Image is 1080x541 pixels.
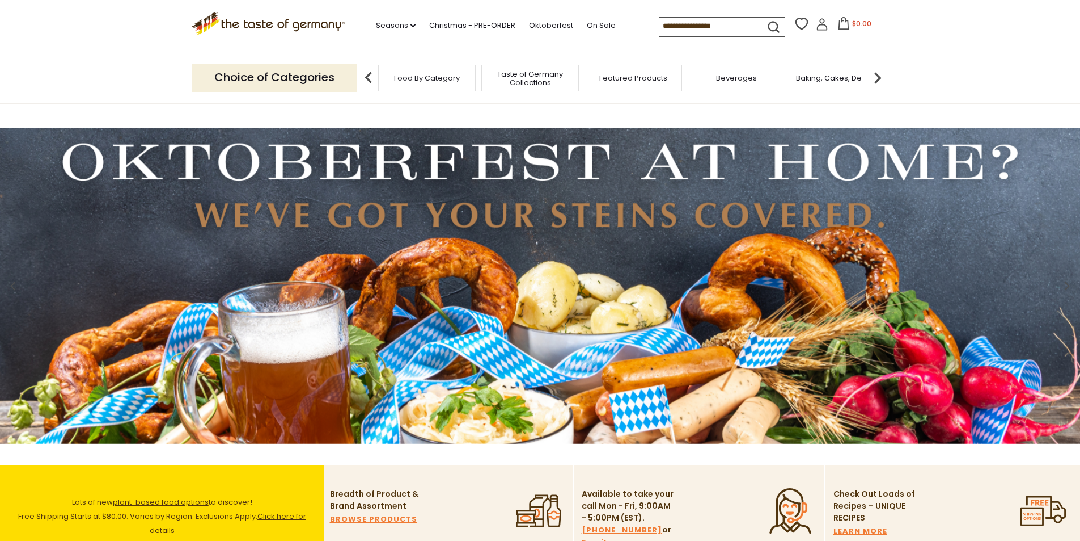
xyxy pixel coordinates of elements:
a: plant-based food options [113,497,209,508]
p: Check Out Loads of Recipes – UNIQUE RECIPES [833,488,916,524]
span: $0.00 [852,19,871,28]
a: On Sale [587,19,616,32]
a: Food By Category [394,74,460,82]
a: Baking, Cakes, Desserts [796,74,884,82]
a: Seasons [376,19,416,32]
img: next arrow [866,66,889,89]
p: Breadth of Product & Brand Assortment [330,488,423,512]
a: Oktoberfest [529,19,573,32]
a: LEARN MORE [833,525,887,538]
a: [PHONE_NUMBER] [582,524,662,536]
a: Featured Products [599,74,667,82]
a: Christmas - PRE-ORDER [429,19,515,32]
a: BROWSE PRODUCTS [330,513,417,526]
button: $0.00 [831,17,879,34]
img: previous arrow [357,66,380,89]
span: Lots of new to discover! Free Shipping Starts at $80.00. Varies by Region. Exclusions Apply. [18,497,306,536]
p: Choice of Categories [192,64,357,91]
a: Taste of Germany Collections [485,70,575,87]
a: Beverages [716,74,757,82]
